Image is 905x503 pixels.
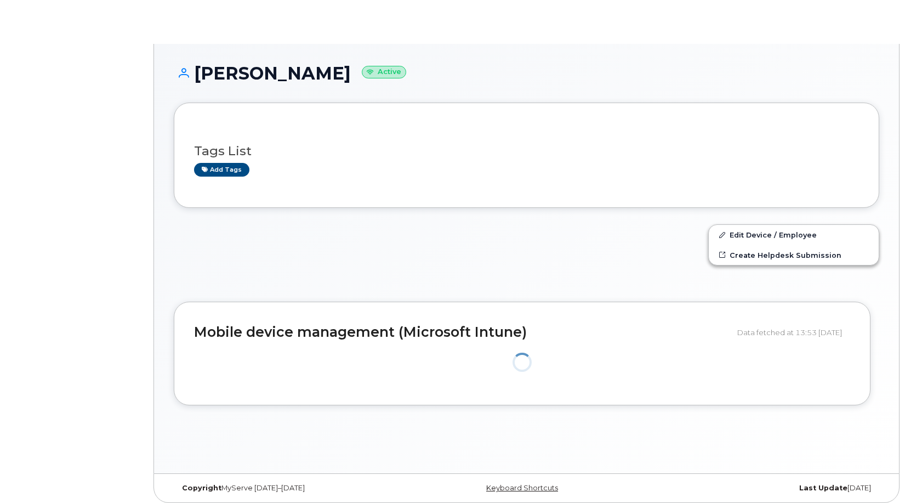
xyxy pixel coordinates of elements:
strong: Last Update [799,484,847,492]
div: MyServe [DATE]–[DATE] [174,484,409,493]
a: Create Helpdesk Submission [709,245,879,265]
strong: Copyright [182,484,221,492]
small: Active [362,66,406,78]
div: [DATE] [644,484,879,493]
a: Edit Device / Employee [709,225,879,245]
a: Keyboard Shortcuts [486,484,558,492]
h2: Mobile device management (Microsoft Intune) [194,325,729,340]
div: Data fetched at 13:53 [DATE] [737,322,850,343]
h1: [PERSON_NAME] [174,64,879,83]
a: Add tags [194,163,249,177]
h3: Tags List [194,144,859,158]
